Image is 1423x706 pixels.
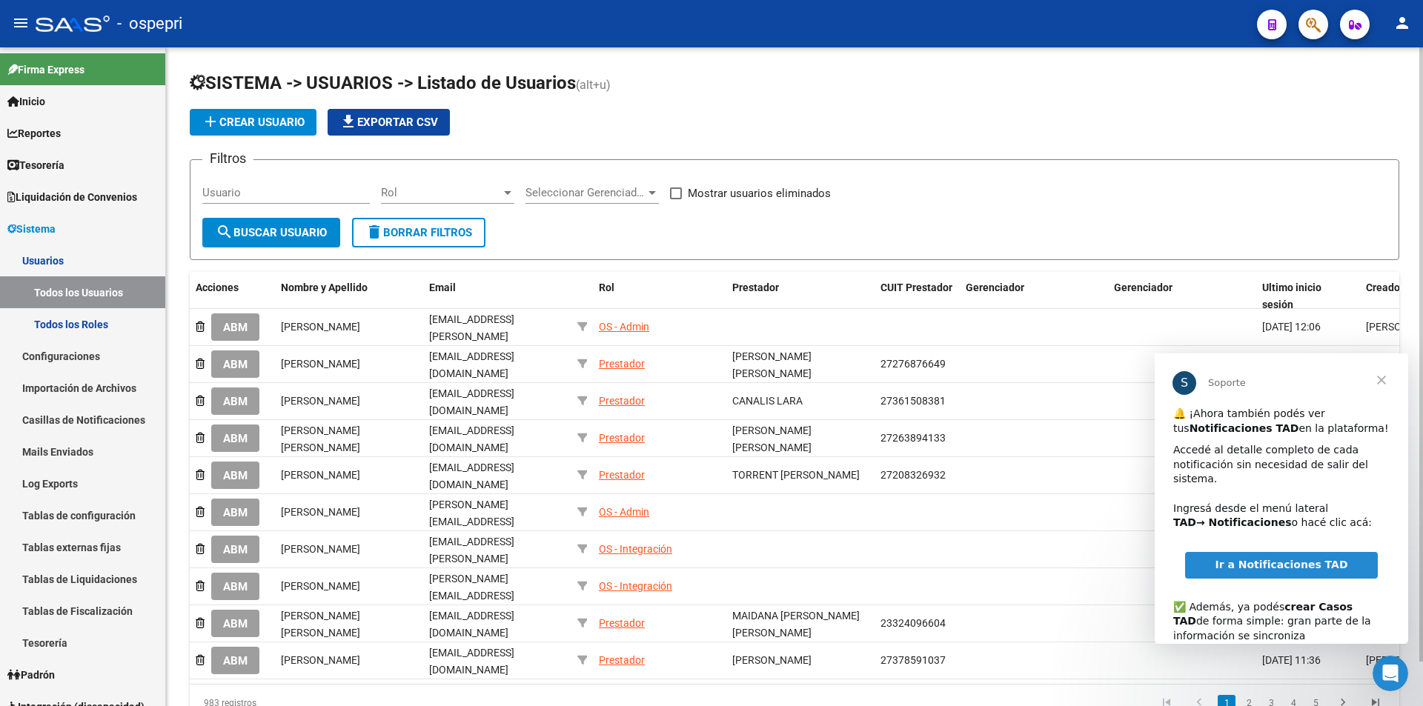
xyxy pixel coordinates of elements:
button: Exportar CSV [328,109,450,136]
span: 27263894133 [880,432,946,444]
span: Mostrar usuarios eliminados [688,184,831,202]
span: Creado por [1366,282,1418,293]
span: Padrón [7,667,55,683]
mat-icon: search [216,223,233,241]
span: - ospepri [117,7,182,40]
span: [PERSON_NAME][EMAIL_ADDRESS][PERSON_NAME][DOMAIN_NAME] [429,573,514,635]
span: Rol [599,282,614,293]
span: SISTEMA -> USUARIOS -> Listado de Usuarios [190,73,576,93]
span: Buscar Usuario [216,226,327,239]
span: [PERSON_NAME] [281,543,360,555]
span: [PERSON_NAME] [PERSON_NAME] [281,424,360,453]
datatable-header-cell: Email [423,272,571,321]
iframe: Intercom live chat mensaje [1155,353,1408,644]
span: 27361508381 [880,395,946,407]
span: Exportar CSV [339,116,438,129]
span: Prestador [732,282,779,293]
span: Acciones [196,282,239,293]
span: Rol [381,186,501,199]
div: Prestador [599,615,645,632]
span: (alt+u) [576,78,611,92]
span: ABM [223,469,248,482]
span: ABM [223,506,248,519]
span: ABM [223,580,248,593]
button: ABM [211,647,259,674]
datatable-header-cell: Gerenciador [1108,272,1256,321]
span: [PERSON_NAME] [PERSON_NAME] [732,424,812,453]
button: ABM [211,536,259,563]
span: ABM [223,395,248,408]
span: [PERSON_NAME] [281,654,360,666]
button: ABM [211,313,259,341]
span: Seleccionar Gerenciador [525,186,646,199]
span: Gerenciador [966,282,1024,293]
mat-icon: person [1393,14,1411,32]
span: [EMAIL_ADDRESS][DOMAIN_NAME] [429,462,514,490]
span: [PERSON_NAME] [281,506,360,518]
span: ABM [223,617,248,630]
span: [EMAIL_ADDRESS][PERSON_NAME][DOMAIN_NAME] [429,313,514,359]
span: TORRENT [PERSON_NAME] [732,469,860,481]
span: MAIDANA [PERSON_NAME] [PERSON_NAME] [732,610,860,639]
span: Reportes [7,125,61,141]
iframe: Intercom live chat [1373,656,1408,691]
button: ABM [211,424,259,452]
span: [PERSON_NAME][EMAIL_ADDRESS][PERSON_NAME][DOMAIN_NAME] [429,499,514,561]
span: Gerenciador [1114,282,1172,293]
div: Prestador [599,652,645,669]
span: Borrar Filtros [365,226,472,239]
span: Ultimo inicio sesión [1262,282,1321,310]
div: OS - Admin [599,504,649,521]
span: [DATE] 11:36 [1262,654,1321,666]
datatable-header-cell: Rol [593,272,726,321]
span: [EMAIL_ADDRESS][DOMAIN_NAME] [429,424,514,453]
span: [PERSON_NAME] [281,321,360,333]
span: [PERSON_NAME] [PERSON_NAME] [732,350,812,379]
span: [PERSON_NAME] [732,654,812,666]
span: ABM [223,321,248,334]
span: Tesorería [7,157,64,173]
span: Sistema [7,221,56,237]
datatable-header-cell: Nombre y Apellido [275,272,423,321]
span: ABM [223,654,248,667]
datatable-header-cell: Ultimo inicio sesión [1256,272,1360,321]
span: Inicio [7,93,45,110]
span: [PERSON_NAME] [281,580,360,592]
div: ✅ Además, ya podés de forma simple: gran parte de la información se sincroniza automáticamente y ... [19,232,235,333]
span: [DATE] 12:06 [1262,321,1321,333]
span: 27378591037 [880,654,946,666]
span: ABM [223,543,248,556]
button: Buscar Usuario [202,218,340,247]
div: Prestador [599,393,645,410]
span: Email [429,282,456,293]
h3: Filtros [202,148,253,169]
datatable-header-cell: Acciones [190,272,275,321]
span: Liquidación de Convenios [7,189,137,205]
div: Prestador [599,430,645,447]
span: ABM [223,358,248,371]
span: [PERSON_NAME] [281,469,360,481]
span: Nombre y Apellido [281,282,368,293]
div: OS - Integración [599,541,672,558]
button: ABM [211,462,259,489]
button: ABM [211,573,259,600]
span: [EMAIL_ADDRESS][DOMAIN_NAME] [429,610,514,639]
span: Crear Usuario [202,116,305,129]
button: ABM [211,350,259,378]
div: Prestador [599,356,645,373]
span: Firma Express [7,61,84,78]
button: Borrar Filtros [352,218,485,247]
span: [EMAIL_ADDRESS][DOMAIN_NAME] [429,350,514,379]
button: Crear Usuario [190,109,316,136]
span: CANALIS LARA [732,395,803,407]
mat-icon: delete [365,223,383,241]
button: ABM [211,499,259,526]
